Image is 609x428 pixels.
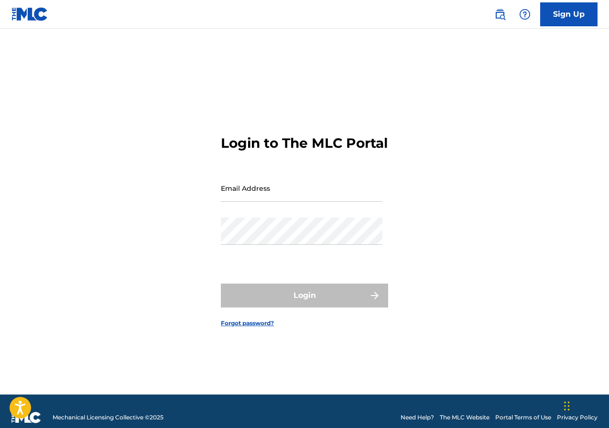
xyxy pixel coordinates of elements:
a: The MLC Website [440,413,489,422]
img: MLC Logo [11,7,48,21]
a: Need Help? [401,413,434,422]
a: Portal Terms of Use [495,413,551,422]
span: Mechanical Licensing Collective © 2025 [53,413,163,422]
div: Help [515,5,534,24]
iframe: Chat Widget [561,382,609,428]
a: Forgot password? [221,319,274,328]
a: Sign Up [540,2,598,26]
a: Public Search [490,5,510,24]
img: help [519,9,531,20]
img: search [494,9,506,20]
div: Drag [564,392,570,420]
a: Privacy Policy [557,413,598,422]
h3: Login to The MLC Portal [221,135,388,152]
img: logo [11,412,41,423]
